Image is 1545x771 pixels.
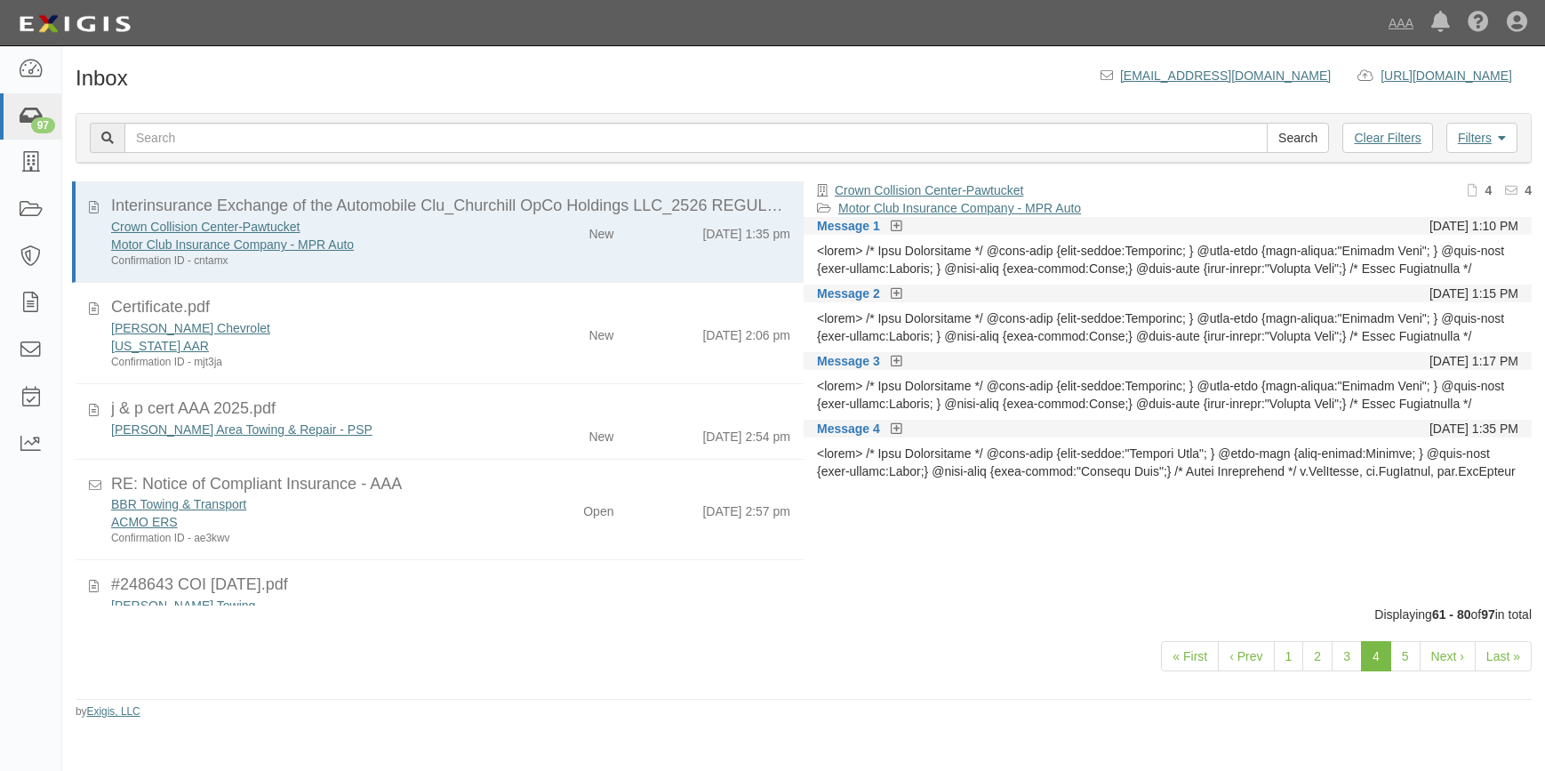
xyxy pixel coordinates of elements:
[817,445,1518,480] div: <lorem> /* Ipsu Dolorsitame */ @cons-adip {elit-seddoe:"Tempori Utla"; } @etdo-magn {aliq-enimad:...
[1361,641,1391,671] a: 4
[1475,641,1532,671] a: Last »
[702,218,790,243] div: [DATE] 1:35 pm
[111,195,790,218] div: Interinsurance Exchange of the Automobile Clu_Churchill OpCo Holdings LLC_2526 REGULAR - Crossroa...
[111,398,790,421] div: j & p cert AAA 2025.pdf
[804,352,1532,370] div: Message 3 [DATE] 1:17 PM
[1218,641,1274,671] a: ‹ Prev
[111,337,496,355] div: Alabama AAR
[1468,12,1489,34] i: Help Center - Complianz
[817,217,880,235] a: Message 1
[1429,420,1518,438] div: [DATE] 1:35 PM
[1390,641,1421,671] a: 5
[1302,641,1333,671] a: 2
[111,473,790,496] div: RE: Notice of Compliant Insurance - AAA
[817,352,880,370] a: Message 3
[817,420,880,438] a: Message 4
[1429,285,1518,302] div: [DATE] 1:15 PM
[838,201,1081,215] a: Motor Club Insurance Company - MPR Auto
[1342,123,1432,153] a: Clear Filters
[835,183,1023,197] a: Crown Collision Center-Pawtucket
[1429,217,1518,235] div: [DATE] 1:10 PM
[111,355,496,370] div: Confirmation ID - mjt3ja
[1420,641,1476,671] a: Next ›
[588,597,613,622] div: New
[111,421,496,438] div: Alton Area Towing & Repair - PSP
[62,606,1545,623] div: Displaying of in total
[1381,68,1532,83] a: [URL][DOMAIN_NAME]
[76,704,140,719] small: by
[804,217,1532,235] div: Message 1 [DATE] 1:10 PM
[111,497,246,511] a: BBR Towing & Transport
[111,236,496,253] div: Motor Club Insurance Company - MPR Auto
[1274,641,1304,671] a: 1
[76,67,128,90] h1: Inbox
[1525,183,1532,197] b: 4
[1446,123,1517,153] a: Filters
[31,117,55,133] div: 97
[804,285,1532,302] div: Message 2 [DATE] 1:15 PM
[1161,641,1219,671] a: « First
[111,515,178,529] a: ACMO ERS
[588,218,613,243] div: New
[1332,641,1362,671] a: 3
[817,285,880,302] a: Message 2
[111,422,372,437] a: [PERSON_NAME] Area Towing & Repair - PSP
[87,705,140,718] a: Exigis, LLC
[1481,607,1495,622] b: 97
[702,495,790,520] div: [DATE] 2:57 pm
[702,597,790,622] div: [DATE] 3:12 pm
[1267,123,1329,153] input: Search
[111,597,496,614] div: Whaley's Towing
[817,309,1518,345] div: <lorem> /* Ipsu Dolorsitame */ @cons-adip {elit-seddoe:Temporinc; } @utla-etdo {magn-aliqua:"Enim...
[111,237,354,252] a: Motor Club Insurance Company - MPR Auto
[111,574,790,597] div: #248643 COI 09.16.26.pdf
[111,598,255,613] a: [PERSON_NAME] Towing
[111,218,496,236] div: Crown Collision Center-Pawtucket
[111,321,270,335] a: [PERSON_NAME] Chevrolet
[702,319,790,344] div: [DATE] 2:06 pm
[124,123,1268,153] input: Search
[702,421,790,446] div: [DATE] 2:54 pm
[583,495,613,520] div: Open
[804,420,1532,438] div: Message 4 [DATE] 1:35 PM
[1380,5,1422,41] a: AAA
[1485,183,1492,197] b: 4
[13,8,136,40] img: logo-5460c22ac91f19d4615b14bd174203de0afe785f0fc80cf4dbbc73dc1793850b.png
[817,242,1518,277] div: <lorem> /* Ipsu Dolorsitame */ @cons-adip {elit-seddoe:Temporinc; } @utla-etdo {magn-aliqua:"Enim...
[588,421,613,446] div: New
[111,319,496,337] div: Larry Puckett Chevrolet
[588,319,613,344] div: New
[111,253,496,269] div: Confirmation ID - cntamx
[111,531,496,546] div: Confirmation ID - ae3kwv
[817,377,1518,413] div: <lorem> /* Ipsu Dolorsitame */ @cons-adip {elit-seddoe:Temporinc; } @utla-etdo {magn-aliqua:"Enim...
[111,296,790,319] div: Certificate.pdf
[111,339,209,353] a: [US_STATE] AAR
[1429,352,1518,370] div: [DATE] 1:17 PM
[1120,68,1331,83] a: [EMAIL_ADDRESS][DOMAIN_NAME]
[1432,607,1471,622] b: 61 - 80
[111,220,300,234] a: Crown Collision Center-Pawtucket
